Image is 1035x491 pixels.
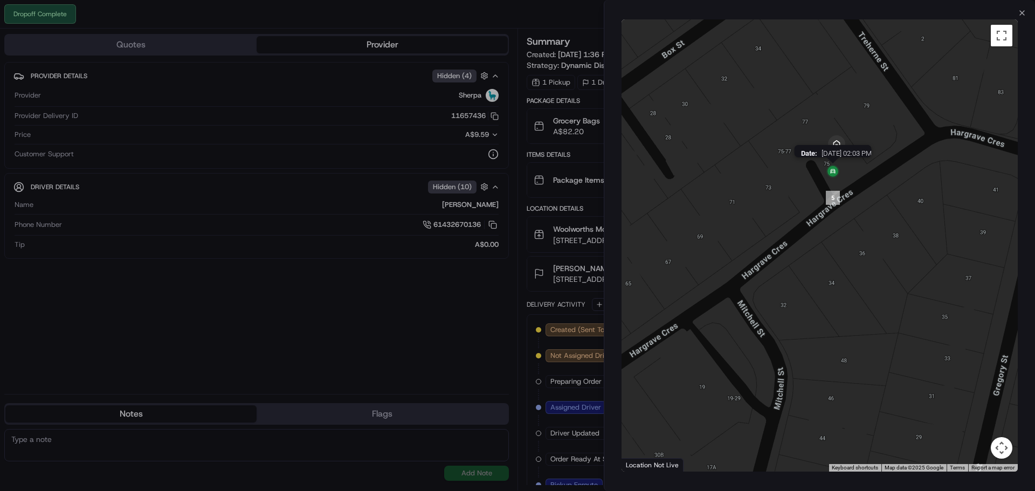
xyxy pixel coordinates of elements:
button: Keyboard shortcuts [832,464,878,472]
img: Google [624,458,660,472]
span: [DATE] 02:03 PM [821,149,871,157]
span: Map data ©2025 Google [885,465,943,471]
div: 5 [826,191,840,205]
button: Toggle fullscreen view [991,25,1012,46]
a: Terms (opens in new tab) [950,465,965,471]
a: Open this area in Google Maps (opens a new window) [624,458,660,472]
div: Location Not Live [622,458,684,472]
a: Report a map error [971,465,1015,471]
span: Date : [801,149,817,157]
button: Map camera controls [991,437,1012,459]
